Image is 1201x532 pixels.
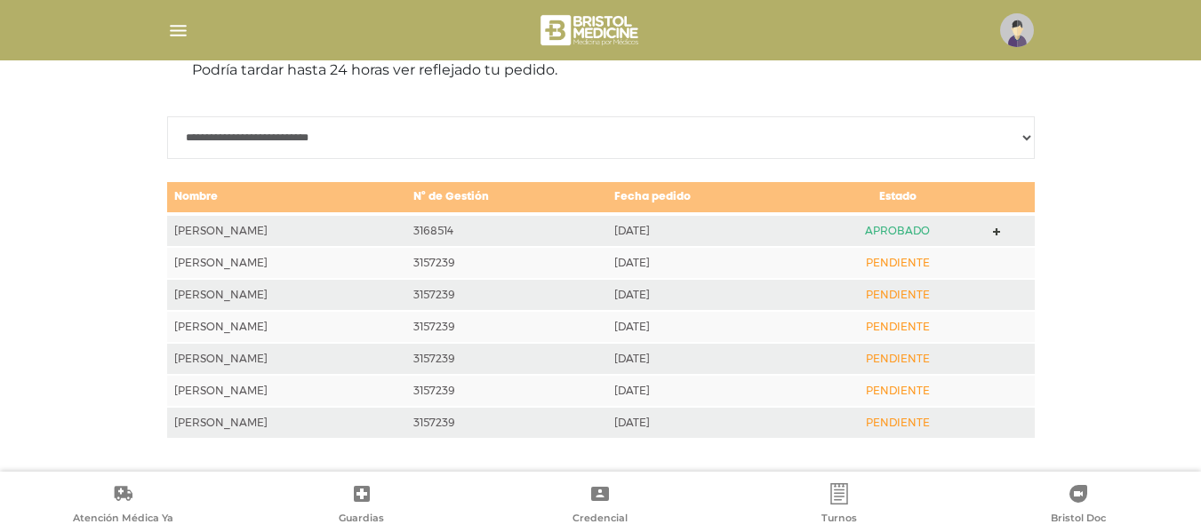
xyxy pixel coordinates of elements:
[607,343,810,375] td: [DATE]
[809,311,986,343] td: PENDIENTE
[607,214,810,247] td: [DATE]
[406,247,606,279] td: 3157239
[809,181,986,214] td: Estado
[809,214,986,247] td: APROBADO
[720,483,959,528] a: Turnos
[406,343,606,375] td: 3157239
[167,311,407,343] td: [PERSON_NAME]
[1051,512,1106,528] span: Bristol Doc
[167,343,407,375] td: [PERSON_NAME]
[167,375,407,407] td: [PERSON_NAME]
[958,483,1197,528] a: Bristol Doc
[243,483,482,528] a: Guardias
[167,279,407,311] td: [PERSON_NAME]
[1000,13,1034,47] img: profile-placeholder.svg
[406,407,606,439] td: 3157239
[572,512,628,528] span: Credencial
[809,279,986,311] td: PENDIENTE
[4,483,243,528] a: Atención Médica Ya
[607,407,810,439] td: [DATE]
[538,9,644,52] img: bristol-medicine-blanco.png
[406,279,606,311] td: 3157239
[167,407,407,439] td: [PERSON_NAME]
[809,247,986,279] td: PENDIENTE
[406,214,606,247] td: 3168514
[481,483,720,528] a: Credencial
[607,181,810,214] td: Fecha pedido
[809,407,986,439] td: PENDIENTE
[339,512,384,528] span: Guardias
[607,311,810,343] td: [DATE]
[167,247,407,279] td: [PERSON_NAME]
[167,214,407,247] td: [PERSON_NAME]
[607,375,810,407] td: [DATE]
[607,247,810,279] td: [DATE]
[167,60,1035,81] p: Podría tardar hasta 24 horas ver reflejado tu pedido.
[809,343,986,375] td: PENDIENTE
[73,512,173,528] span: Atención Médica Ya
[607,279,810,311] td: [DATE]
[821,512,857,528] span: Turnos
[167,20,189,42] img: Cober_menu-lines-white.svg
[406,181,606,214] td: N° de Gestión
[406,375,606,407] td: 3157239
[167,181,407,214] td: Nombre
[406,311,606,343] td: 3157239
[809,375,986,407] td: PENDIENTE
